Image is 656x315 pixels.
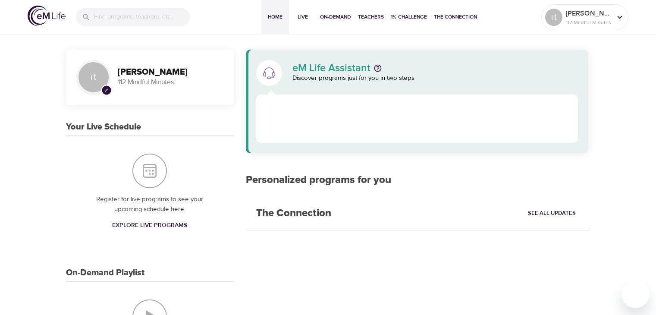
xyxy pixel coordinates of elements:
[545,9,562,26] div: rt
[28,6,66,26] img: logo
[566,19,612,26] p: 112 Mindful Minutes
[83,195,217,214] p: Register for live programs to see your upcoming schedule here.
[358,13,384,22] span: Teachers
[66,268,144,278] h3: On-Demand Playlist
[246,174,589,186] h2: Personalized programs for you
[292,13,313,22] span: Live
[76,60,111,94] div: rt
[118,77,223,87] p: 112 Mindful Minutes
[292,63,370,73] p: eM Life Assistant
[94,8,190,26] input: Find programs, teachers, etc...
[621,280,649,308] iframe: Button to launch messaging window
[118,67,223,77] h3: [PERSON_NAME]
[66,122,141,132] h3: Your Live Schedule
[528,208,576,218] span: See All Updates
[109,217,191,233] a: Explore Live Programs
[292,73,578,83] p: Discover programs just for you in two steps
[246,197,342,230] h2: The Connection
[265,13,286,22] span: Home
[566,8,612,19] p: [PERSON_NAME]
[112,220,187,231] span: Explore Live Programs
[391,13,427,22] span: 1% Challenge
[434,13,477,22] span: The Connection
[320,13,351,22] span: On-Demand
[132,154,167,188] img: Your Live Schedule
[526,207,578,220] a: See All Updates
[262,66,276,80] img: eM Life Assistant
